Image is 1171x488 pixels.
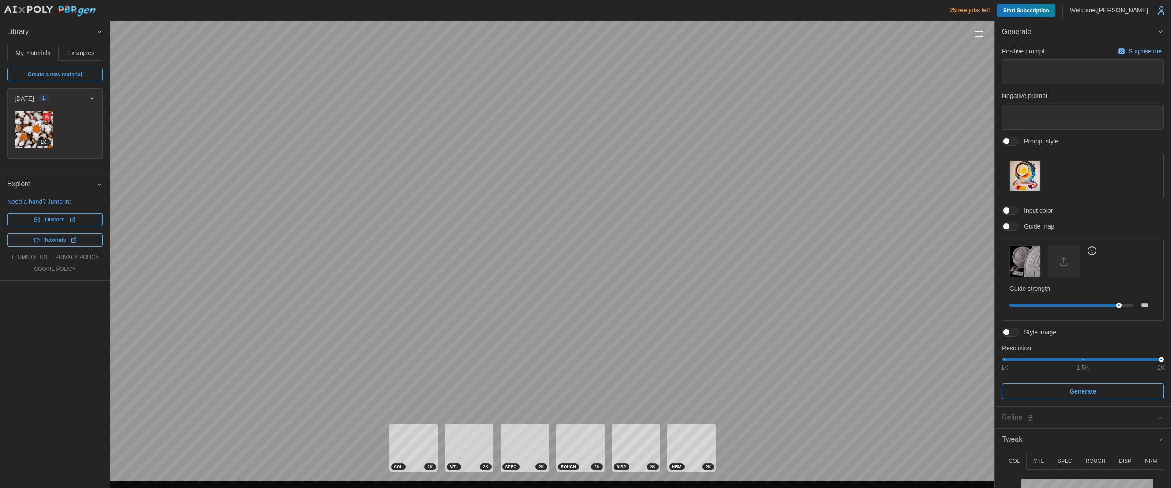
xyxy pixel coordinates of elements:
span: Create a new material [28,68,82,81]
div: Generate [995,43,1171,406]
p: SPEC [1058,458,1072,465]
p: 25 free jobs left [949,6,990,15]
span: Library [7,21,96,43]
button: Prompt style [1009,160,1041,191]
p: Resolution [1002,344,1164,353]
span: My materials [15,50,50,56]
span: DISP [617,464,626,470]
button: Surprise me [1116,45,1164,57]
img: Guide map [1010,246,1040,276]
p: ROUGH [1086,458,1106,465]
span: Tutorials [44,234,66,246]
p: NRM [1145,458,1157,465]
a: cookie policy [34,266,75,273]
button: Generate [995,21,1171,43]
span: Input color [1019,206,1053,215]
span: MTL [450,464,458,470]
p: Guide strength [1009,284,1156,293]
p: MTL [1033,458,1044,465]
button: [DATE]1 [8,89,102,108]
span: Tweak [1002,429,1157,450]
span: Start Subscription [1003,4,1049,17]
span: SPEC [505,464,517,470]
span: NRM [672,464,682,470]
span: Discord [45,214,65,226]
a: Tutorials [7,233,103,247]
span: ROUGH [561,464,576,470]
p: Need a hand? Jump in: [7,197,103,206]
a: A9HvMVMVmhNYewbxXFii1K [15,110,53,149]
a: terms of use [11,254,51,261]
span: 2 K [705,464,711,470]
button: Tweak [995,429,1171,450]
div: [DATE]1 [8,108,102,158]
span: 2 K [538,464,544,470]
a: Discord [7,213,103,226]
img: AIxPoly PBRgen [4,5,96,17]
span: 2 K [427,464,433,470]
span: Examples [68,50,94,56]
img: Prompt style [1010,161,1040,191]
span: 2 K [594,464,599,470]
a: Create a new material [7,68,103,81]
p: Welcome, [PERSON_NAME] [1070,6,1148,15]
span: Prompt style [1019,137,1058,146]
span: COL [394,464,403,470]
p: Positive prompt [1002,47,1044,56]
span: Generate [1069,384,1096,399]
span: 2 K [483,464,488,470]
span: Guide map [1019,222,1054,231]
span: 2 K [650,464,655,470]
a: privacy policy [55,254,99,261]
p: DISP [1119,458,1131,465]
p: Surprise me [1129,47,1163,56]
p: COL [1009,458,1020,465]
button: Toggle viewport controls [973,28,986,40]
button: Generate [1002,383,1164,399]
span: Generate [1002,21,1157,43]
p: [DATE] [15,94,34,103]
a: Start Subscription [997,4,1055,17]
span: Style image [1019,328,1056,337]
span: 1 [42,95,45,102]
div: Refine [1002,412,1157,423]
img: A9HvMVMVmhNYewbxXFii [15,111,53,148]
button: Refine [995,407,1171,428]
p: Negative prompt [1002,91,1164,100]
span: Explore [7,173,96,195]
button: Guide map [1009,245,1041,277]
span: 1 K [41,139,46,146]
